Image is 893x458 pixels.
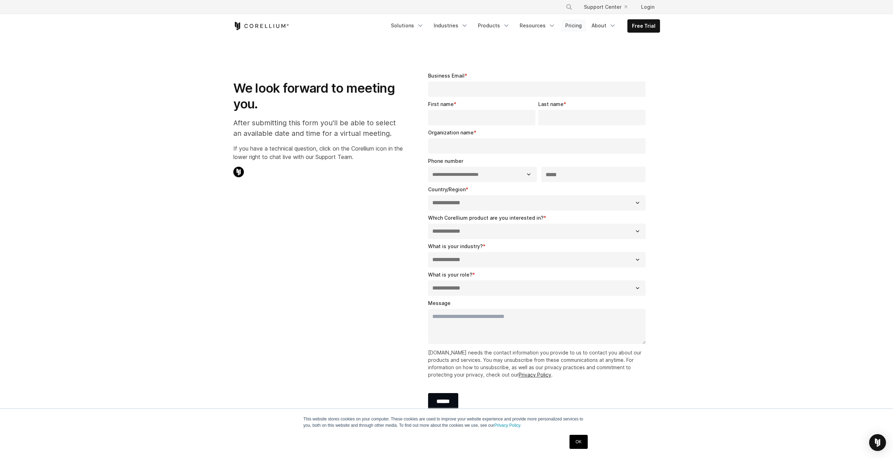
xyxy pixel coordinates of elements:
[538,101,564,107] span: Last name
[635,1,660,13] a: Login
[428,349,649,378] p: [DOMAIN_NAME] needs the contact information you provide to us to contact you about our products a...
[428,186,466,192] span: Country/Region
[628,20,660,32] a: Free Trial
[233,22,289,30] a: Corellium Home
[474,19,514,32] a: Products
[428,243,483,249] span: What is your industry?
[428,272,472,278] span: What is your role?
[304,416,590,429] p: This website stores cookies on your computer. These cookies are used to improve your website expe...
[563,1,575,13] button: Search
[233,80,403,112] h1: We look forward to meeting you.
[428,158,463,164] span: Phone number
[578,1,633,13] a: Support Center
[494,423,521,428] a: Privacy Policy.
[428,73,465,79] span: Business Email
[387,19,428,32] a: Solutions
[428,300,451,306] span: Message
[429,19,472,32] a: Industries
[515,19,560,32] a: Resources
[869,434,886,451] div: Open Intercom Messenger
[428,101,454,107] span: First name
[557,1,660,13] div: Navigation Menu
[233,144,403,161] p: If you have a technical question, click on the Corellium icon in the lower right to chat live wit...
[569,435,587,449] a: OK
[428,215,544,221] span: Which Corellium product are you interested in?
[233,118,403,139] p: After submitting this form you'll be able to select an available date and time for a virtual meet...
[587,19,620,32] a: About
[519,372,551,378] a: Privacy Policy
[561,19,586,32] a: Pricing
[387,19,660,33] div: Navigation Menu
[428,130,474,135] span: Organization name
[233,167,244,177] img: Corellium Chat Icon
